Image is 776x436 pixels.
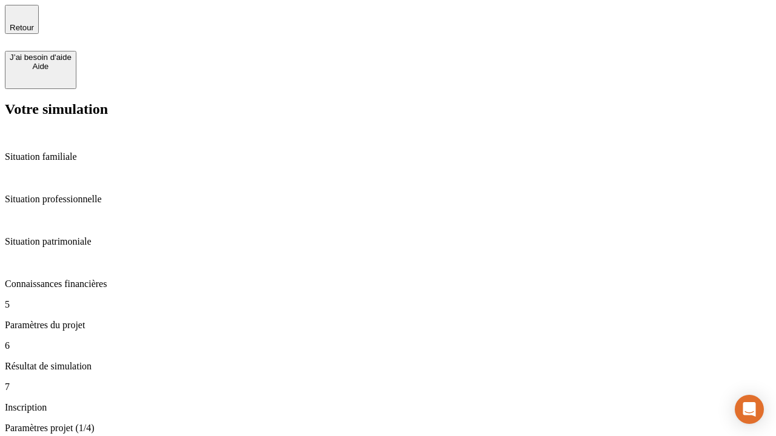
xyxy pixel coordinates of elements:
p: 6 [5,340,771,351]
button: J’ai besoin d'aideAide [5,51,76,89]
div: Open Intercom Messenger [735,395,764,424]
div: J’ai besoin d'aide [10,53,72,62]
p: Situation familiale [5,151,771,162]
h2: Votre simulation [5,101,771,117]
p: Paramètres projet (1/4) [5,423,771,434]
p: 7 [5,381,771,392]
p: Inscription [5,402,771,413]
p: Situation patrimoniale [5,236,771,247]
div: Aide [10,62,72,71]
p: 5 [5,299,771,310]
button: Retour [5,5,39,34]
p: Résultat de simulation [5,361,771,372]
p: Situation professionnelle [5,194,771,205]
p: Connaissances financières [5,279,771,289]
span: Retour [10,23,34,32]
p: Paramètres du projet [5,320,771,331]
